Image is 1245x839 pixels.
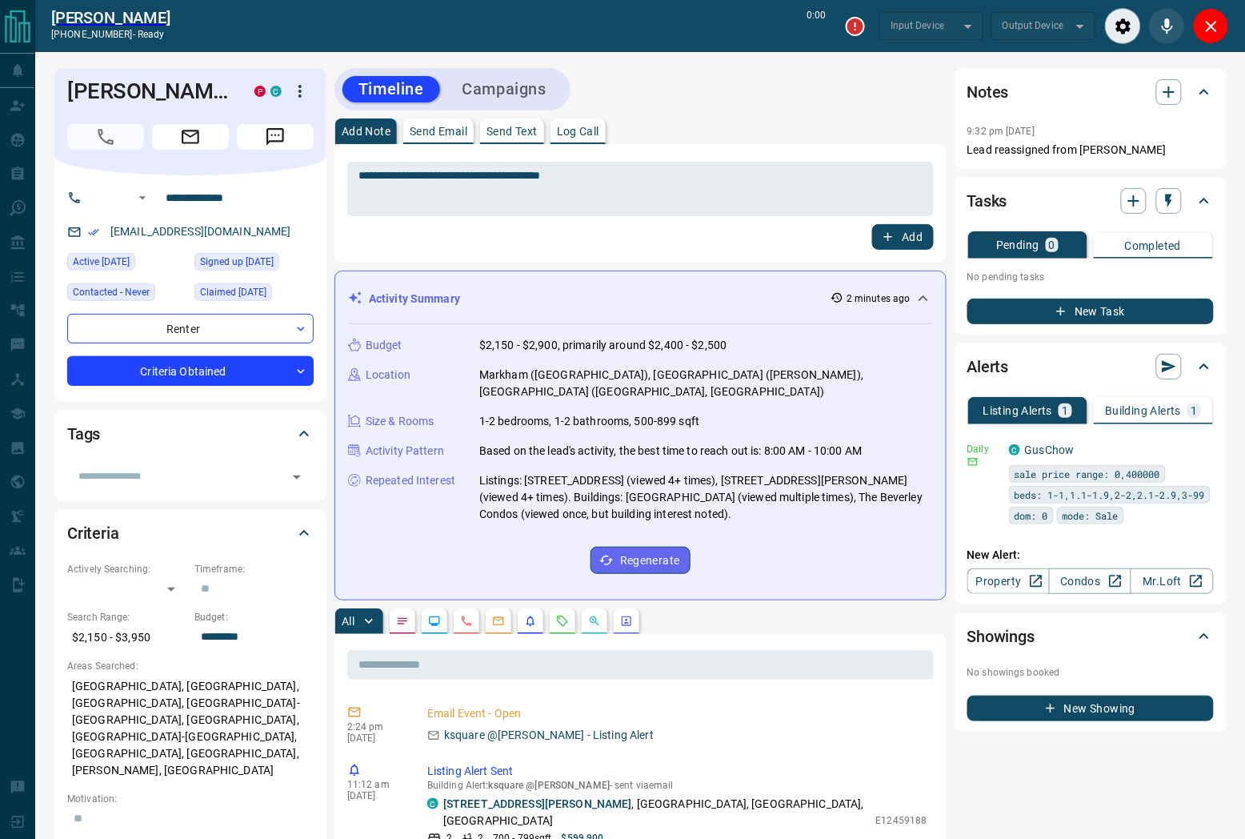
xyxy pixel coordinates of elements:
[807,8,827,44] p: 0:00
[983,405,1053,416] p: Listing Alerts
[443,797,632,810] a: [STREET_ADDRESS][PERSON_NAME]
[67,415,314,453] div: Tags
[1015,508,1048,524] span: dom: 0
[1049,239,1055,251] p: 0
[427,798,438,809] div: condos.ca
[479,443,862,460] p: Based on the lead's activity, the best time to reach out is: 8:00 AM - 10:00 AM
[347,779,403,790] p: 11:12 am
[967,442,999,456] p: Daily
[342,126,390,137] p: Add Note
[369,291,460,307] p: Activity Summary
[479,367,933,400] p: Markham ([GEOGRAPHIC_DATA]), [GEOGRAPHIC_DATA] ([PERSON_NAME]), [GEOGRAPHIC_DATA] ([GEOGRAPHIC_DA...
[557,126,599,137] p: Log Call
[347,733,403,744] p: [DATE]
[847,291,910,306] p: 2 minutes ago
[1025,444,1075,456] a: GusChow
[67,356,314,386] div: Criteria Obtained
[51,8,170,27] a: [PERSON_NAME]
[967,617,1214,656] div: Showings
[428,615,441,628] svg: Lead Browsing Activity
[110,225,291,238] a: [EMAIL_ADDRESS][DOMAIN_NAME]
[194,283,314,306] div: Mon Jul 10 2023
[410,126,467,137] p: Send Email
[1063,508,1119,524] span: mode: Sale
[486,126,538,137] p: Send Text
[460,615,473,628] svg: Calls
[444,727,654,744] p: ksquare @[PERSON_NAME] - Listing Alert
[590,547,691,574] button: Regenerate
[1049,568,1131,594] a: Condos
[342,616,354,627] p: All
[1105,8,1141,44] div: Audio Settings
[479,337,727,354] p: $2,150 - $2,900, primarily around $2,400 - $2,500
[348,284,933,314] div: Activity Summary2 minutes ago
[967,299,1214,324] button: New Task
[152,124,229,150] span: Email
[967,188,1007,214] h2: Tasks
[556,615,569,628] svg: Requests
[270,86,282,97] div: condos.ca
[88,227,99,238] svg: Email Verified
[443,796,868,829] p: , [GEOGRAPHIC_DATA], [GEOGRAPHIC_DATA], [GEOGRAPHIC_DATA]
[366,337,402,354] p: Budget
[347,721,403,733] p: 2:24 pm
[427,780,927,791] p: Building Alert : - sent via email
[138,29,165,40] span: ready
[1131,568,1213,594] a: Mr.Loft
[1015,466,1160,482] span: sale price range: 0,400000
[1193,8,1229,44] div: Close
[366,367,410,383] p: Location
[200,284,266,300] span: Claimed [DATE]
[366,472,455,489] p: Repeated Interest
[286,466,308,488] button: Open
[194,562,314,576] p: Timeframe:
[479,413,699,430] p: 1-2 bedrooms, 1-2 bathrooms, 500-899 sqft
[133,188,152,207] button: Open
[967,624,1035,649] h2: Showings
[67,673,314,784] p: [GEOGRAPHIC_DATA], [GEOGRAPHIC_DATA], [GEOGRAPHIC_DATA], [GEOGRAPHIC_DATA]-[GEOGRAPHIC_DATA], [GE...
[967,265,1214,289] p: No pending tasks
[67,78,230,104] h1: [PERSON_NAME]
[1125,240,1182,251] p: Completed
[967,79,1009,105] h2: Notes
[427,705,927,722] p: Email Event - Open
[67,253,186,275] div: Mon Oct 13 2025
[73,254,130,270] span: Active [DATE]
[967,696,1214,721] button: New Showing
[1062,405,1068,416] p: 1
[51,27,170,42] p: [PHONE_NUMBER] -
[967,182,1214,220] div: Tasks
[254,86,266,97] div: property.ca
[967,568,1050,594] a: Property
[194,610,314,624] p: Budget:
[1105,405,1181,416] p: Building Alerts
[620,615,633,628] svg: Agent Actions
[967,142,1214,159] p: Lead reassigned from [PERSON_NAME]
[876,813,927,828] p: E12459188
[1009,444,1020,456] div: condos.ca
[347,790,403,801] p: [DATE]
[524,615,537,628] svg: Listing Alerts
[67,314,314,343] div: Renter
[342,76,440,102] button: Timeline
[200,254,274,270] span: Signed up [DATE]
[489,780,610,791] span: ksquare @[PERSON_NAME]
[967,347,1214,386] div: Alerts
[967,126,1035,137] p: 9:32 pm [DATE]
[67,562,186,576] p: Actively Searching:
[967,665,1214,680] p: No showings booked
[67,520,119,546] h2: Criteria
[427,763,927,780] p: Listing Alert Sent
[479,472,933,523] p: Listings: [STREET_ADDRESS] (viewed 4+ times), [STREET_ADDRESS][PERSON_NAME] (viewed 4+ times). Bu...
[1191,405,1197,416] p: 1
[967,547,1214,564] p: New Alert:
[967,456,979,468] svg: Email
[1015,487,1205,503] span: beds: 1-1,1.1-1.9,2-2,2.1-2.9,3-99
[492,615,505,628] svg: Emails
[67,124,144,150] span: Call
[237,124,314,150] span: Message
[366,443,444,460] p: Activity Pattern
[446,76,562,102] button: Campaigns
[67,659,314,673] p: Areas Searched:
